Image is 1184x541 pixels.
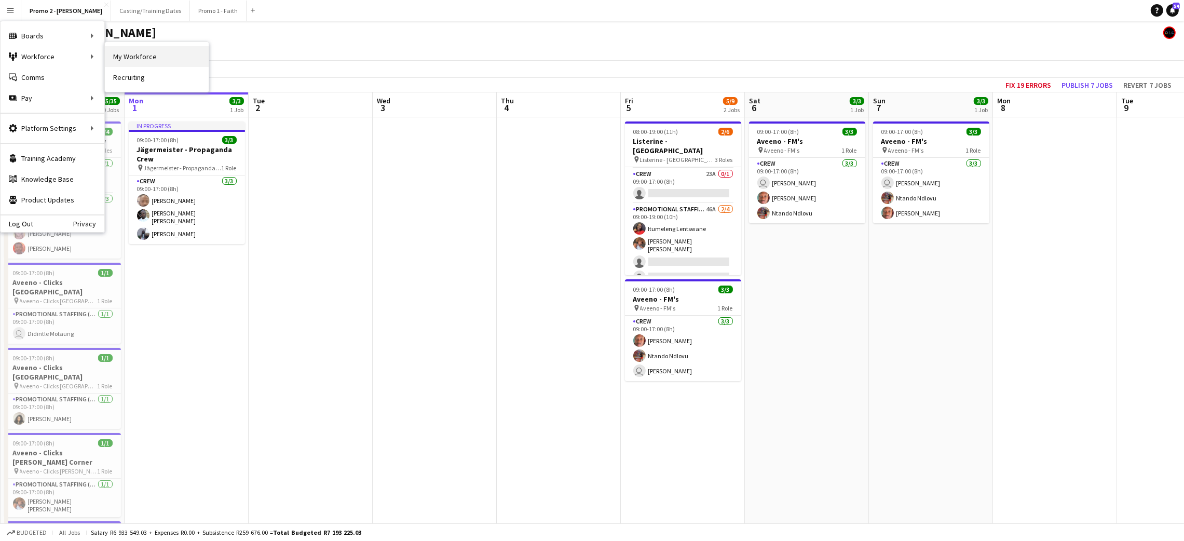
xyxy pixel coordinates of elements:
[251,102,265,114] span: 2
[137,136,179,144] span: 09:00-17:00 (8h)
[625,96,633,105] span: Fri
[20,467,98,475] span: Aveeno - Clicks [PERSON_NAME] Corner
[1119,78,1176,92] button: Revert 7 jobs
[105,67,209,88] a: Recruiting
[5,263,121,344] div: 09:00-17:00 (8h)1/1Aveeno - Clicks [GEOGRAPHIC_DATA] Aveeno - Clicks [GEOGRAPHIC_DATA]1 RolePromo...
[5,308,121,344] app-card-role: Promotional Staffing (Brand Ambassadors)1/109:00-17:00 (8h) Didintle Motaung
[718,304,733,312] span: 1 Role
[73,220,104,228] a: Privacy
[724,106,740,114] div: 2 Jobs
[749,96,760,105] span: Sat
[1173,3,1180,9] span: 54
[21,1,111,21] button: Promo 2 - [PERSON_NAME]
[625,294,741,304] h3: Aveeno - FM's
[100,106,119,114] div: 30 Jobs
[625,204,741,287] app-card-role: Promotional Staffing (Brand Ambassadors)46A2/409:00-19:00 (10h)Itumeleng Lentswane[PERSON_NAME] [...
[1,190,104,210] a: Product Updates
[996,102,1011,114] span: 8
[229,97,244,105] span: 3/3
[273,529,361,536] span: Total Budgeted R7 193 225.03
[718,128,733,136] span: 2/6
[872,102,886,114] span: 7
[873,121,989,223] app-job-card: 09:00-17:00 (8h)3/3Aveeno - FM's Aveeno - FM's1 RoleCrew3/309:00-17:00 (8h) [PERSON_NAME]Ntando N...
[1,25,104,46] div: Boards
[715,156,733,164] span: 3 Roles
[723,97,738,105] span: 5/9
[5,527,48,538] button: Budgeted
[98,269,113,277] span: 1/1
[98,297,113,305] span: 1 Role
[99,97,120,105] span: 35/35
[222,164,237,172] span: 1 Role
[873,96,886,105] span: Sun
[757,128,799,136] span: 09:00-17:00 (8h)
[253,96,265,105] span: Tue
[1,67,104,88] a: Comms
[1,169,104,190] a: Knowledge Base
[222,136,237,144] span: 3/3
[129,121,245,244] app-job-card: In progress09:00-17:00 (8h)3/3Jägermeister - Propaganda Crew Jägermeister - Propaganda Crew1 Role...
[967,128,981,136] span: 3/3
[1057,78,1117,92] button: Publish 7 jobs
[57,529,82,536] span: All jobs
[1001,78,1055,92] button: Fix 19 errors
[20,297,98,305] span: Aveeno - Clicks [GEOGRAPHIC_DATA]
[377,96,390,105] span: Wed
[1166,4,1179,17] a: 54
[625,279,741,381] app-job-card: 09:00-17:00 (8h)3/3Aveeno - FM's Aveeno - FM's1 RoleCrew3/309:00-17:00 (8h)[PERSON_NAME]Ntando Nd...
[842,128,857,136] span: 3/3
[625,137,741,155] h3: Listerine - [GEOGRAPHIC_DATA]
[105,46,209,67] a: My Workforce
[1163,26,1176,39] app-user-avatar: Eddie Malete
[1,220,33,228] a: Log Out
[499,102,514,114] span: 4
[13,269,55,277] span: 09:00-17:00 (8h)
[13,354,55,362] span: 09:00-17:00 (8h)
[623,102,633,114] span: 5
[997,96,1011,105] span: Mon
[873,158,989,223] app-card-role: Crew3/309:00-17:00 (8h) [PERSON_NAME]Ntando Ndlovu[PERSON_NAME]
[625,168,741,204] app-card-role: Crew23A0/109:00-17:00 (8h)
[129,96,143,105] span: Mon
[129,175,245,244] app-card-role: Crew3/309:00-17:00 (8h)[PERSON_NAME][PERSON_NAME] [PERSON_NAME][PERSON_NAME]
[850,97,864,105] span: 3/3
[888,146,924,154] span: Aveeno - FM's
[974,97,988,105] span: 3/3
[129,145,245,164] h3: Jägermeister - Propaganda Crew
[13,439,55,447] span: 09:00-17:00 (8h)
[1,148,104,169] a: Training Academy
[5,394,121,429] app-card-role: Promotional Staffing (Brand Ambassadors)1/109:00-17:00 (8h)[PERSON_NAME]
[1,88,104,109] div: Pay
[5,448,121,467] h3: Aveeno - Clicks [PERSON_NAME] Corner
[764,146,800,154] span: Aveeno - FM's
[5,278,121,296] h3: Aveeno - Clicks [GEOGRAPHIC_DATA]
[98,439,113,447] span: 1/1
[749,158,865,223] app-card-role: Crew3/309:00-17:00 (8h) [PERSON_NAME][PERSON_NAME]Ntando Ndlovu
[749,121,865,223] app-job-card: 09:00-17:00 (8h)3/3Aveeno - FM's Aveeno - FM's1 RoleCrew3/309:00-17:00 (8h) [PERSON_NAME][PERSON_...
[98,354,113,362] span: 1/1
[5,433,121,517] app-job-card: 09:00-17:00 (8h)1/1Aveeno - Clicks [PERSON_NAME] Corner Aveeno - Clicks [PERSON_NAME] Corner1 Rol...
[749,137,865,146] h3: Aveeno - FM's
[5,479,121,517] app-card-role: Promotional Staffing (Brand Ambassadors)1/109:00-17:00 (8h)[PERSON_NAME] [PERSON_NAME]
[5,348,121,429] app-job-card: 09:00-17:00 (8h)1/1Aveeno - Clicks [GEOGRAPHIC_DATA] Aveeno - Clicks [GEOGRAPHIC_DATA]1 RolePromo...
[111,1,190,21] button: Casting/Training Dates
[144,164,222,172] span: Jägermeister - Propaganda Crew
[850,106,864,114] div: 1 Job
[98,382,113,390] span: 1 Role
[842,146,857,154] span: 1 Role
[1120,102,1133,114] span: 9
[129,121,245,130] div: In progress
[1,118,104,139] div: Platform Settings
[881,128,923,136] span: 09:00-17:00 (8h)
[633,128,678,136] span: 08:00-19:00 (11h)
[625,316,741,381] app-card-role: Crew3/309:00-17:00 (8h)[PERSON_NAME]Ntando Ndlovu [PERSON_NAME]
[5,363,121,382] h3: Aveeno - Clicks [GEOGRAPHIC_DATA]
[873,137,989,146] h3: Aveeno - FM's
[1121,96,1133,105] span: Tue
[98,128,113,136] span: 4/4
